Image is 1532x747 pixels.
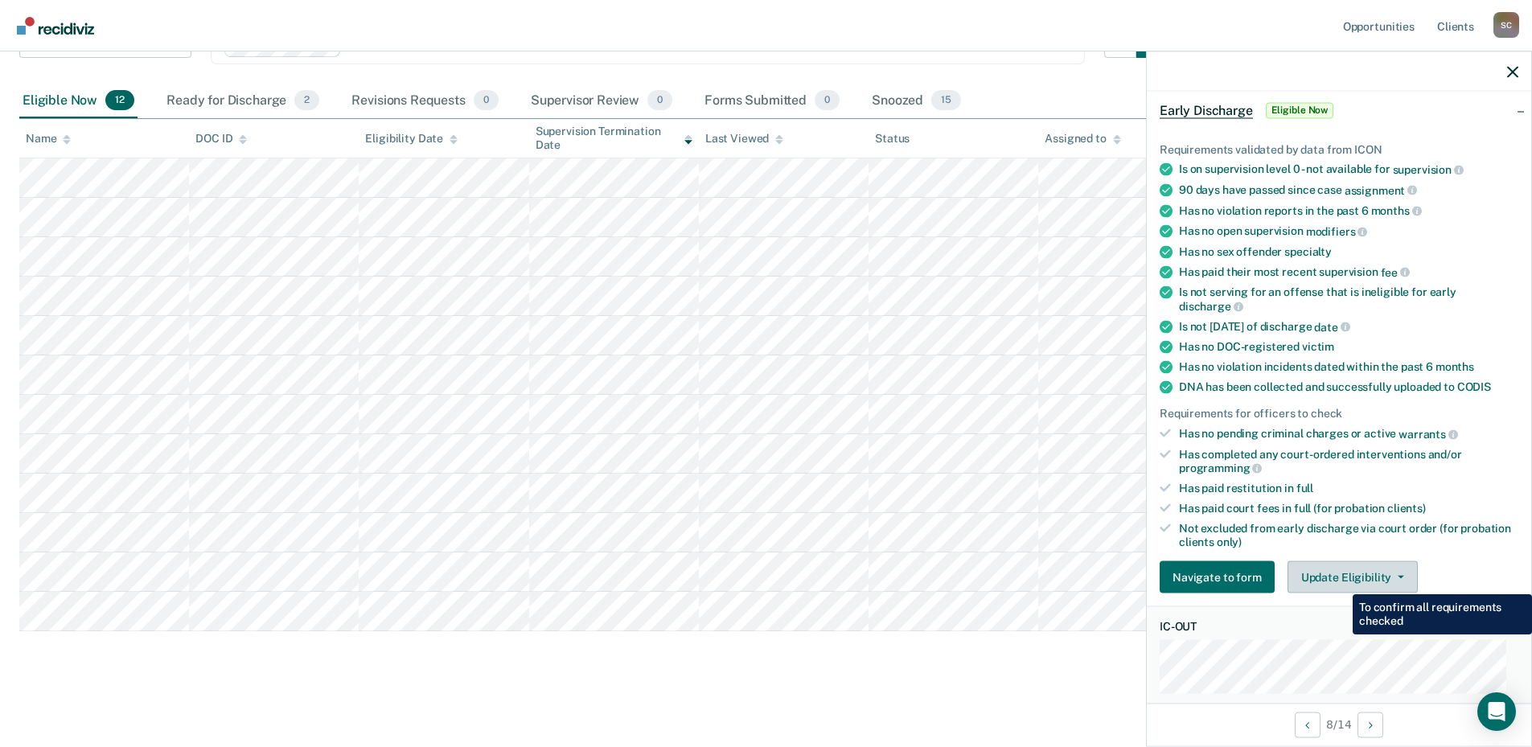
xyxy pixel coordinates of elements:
[26,132,71,146] div: Name
[1160,102,1253,118] span: Early Discharge
[1393,163,1464,176] span: supervision
[1179,299,1243,312] span: discharge
[1160,407,1518,421] div: Requirements for officers to check
[1435,360,1474,373] span: months
[1284,244,1332,257] span: specialty
[869,84,964,119] div: Snoozed
[365,132,458,146] div: Eligibility Date
[1302,340,1334,353] span: victim
[705,132,783,146] div: Last Viewed
[1357,712,1383,737] button: Next Opportunity
[931,90,961,111] span: 15
[1477,692,1516,731] div: Open Intercom Messenger
[1387,501,1426,514] span: clients)
[1493,12,1519,38] button: Profile dropdown button
[1179,265,1518,279] div: Has paid their most recent supervision
[1179,183,1518,197] div: 90 days have passed since case
[1179,319,1518,334] div: Is not [DATE] of discharge
[1296,482,1313,495] span: full
[163,84,322,119] div: Ready for Discharge
[536,125,692,152] div: Supervision Termination Date
[1160,561,1281,593] a: Navigate to form link
[1160,142,1518,156] div: Requirements validated by data from ICON
[1179,285,1518,313] div: Is not serving for an offense that is ineligible for early
[1314,320,1349,333] span: date
[1160,620,1518,634] dt: IC-OUT
[1045,132,1120,146] div: Assigned to
[1179,340,1518,354] div: Has no DOC-registered
[1399,427,1458,440] span: warrants
[1147,84,1531,136] div: Early DischargeEligible Now
[1147,703,1531,745] div: 8 / 14
[1345,183,1417,196] span: assignment
[647,90,672,111] span: 0
[474,90,499,111] span: 0
[701,84,843,119] div: Forms Submitted
[1179,427,1518,441] div: Has no pending criminal charges or active
[1179,162,1518,177] div: Is on supervision level 0 - not available for
[105,90,134,111] span: 12
[1179,360,1518,374] div: Has no violation incidents dated within the past 6
[195,132,247,146] div: DOC ID
[1179,380,1518,394] div: DNA has been collected and successfully uploaded to
[1179,447,1518,474] div: Has completed any court-ordered interventions and/or
[1381,265,1410,278] span: fee
[19,84,138,119] div: Eligible Now
[1266,102,1334,118] span: Eligible Now
[1288,561,1418,593] button: Update Eligibility
[1306,224,1368,237] span: modifiers
[1179,244,1518,258] div: Has no sex offender
[1217,535,1242,548] span: only)
[1295,712,1320,737] button: Previous Opportunity
[1179,462,1262,474] span: programming
[1179,224,1518,239] div: Has no open supervision
[528,84,676,119] div: Supervisor Review
[1493,12,1519,38] div: S C
[1371,204,1422,217] span: months
[17,17,94,35] img: Recidiviz
[1179,203,1518,218] div: Has no violation reports in the past 6
[294,90,319,111] span: 2
[1179,482,1518,495] div: Has paid restitution in
[1160,561,1275,593] button: Navigate to form
[875,132,910,146] div: Status
[1179,501,1518,515] div: Has paid court fees in full (for probation
[348,84,501,119] div: Revisions Requests
[815,90,840,111] span: 0
[1457,380,1491,393] span: CODIS
[1179,521,1518,548] div: Not excluded from early discharge via court order (for probation clients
